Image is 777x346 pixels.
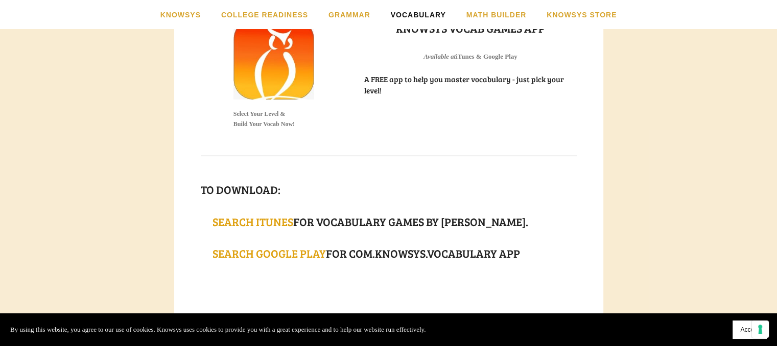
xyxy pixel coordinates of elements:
[751,320,769,338] button: Your consent preferences for tracking technologies
[10,324,426,335] p: By using this website, you agree to our use of cookies. Knowsys uses cookies to provide you with ...
[213,245,326,261] a: SEARCH GOOGLE PLAY
[233,19,315,100] img: Select Your Level &amp; Build Your Vocab Now!
[201,180,577,199] h1: TO DOWNLOAD:
[423,53,456,60] em: Available at
[423,53,517,60] strong: iTunes & Google Play
[740,326,759,333] span: Accept
[733,320,767,339] button: Accept
[364,73,576,96] h3: A FREE app to help you master vocabulary - just pick your level!
[233,110,295,128] strong: Select Your Level & Build Your Vocab Now!
[213,214,293,229] a: SEARCH ITUNES
[201,212,577,231] h1: FOR VOCABULARY GAMES BY [PERSON_NAME].
[201,244,577,262] h1: FOR COM.KNOWSYS.VOCABULARY APP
